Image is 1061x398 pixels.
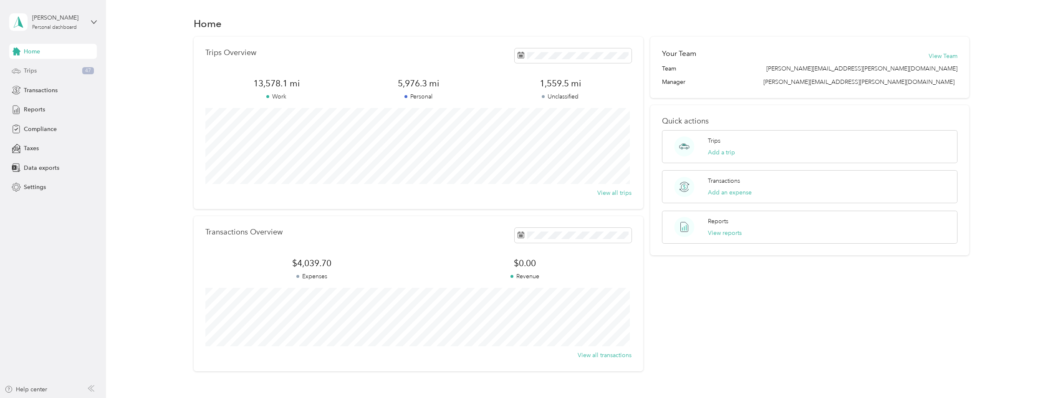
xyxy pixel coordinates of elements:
[24,144,39,153] span: Taxes
[205,78,347,89] span: 13,578.1 mi
[578,351,632,360] button: View all transactions
[708,136,720,145] p: Trips
[205,257,418,269] span: $4,039.70
[418,257,631,269] span: $0.00
[708,148,735,157] button: Add a trip
[766,64,957,73] span: [PERSON_NAME][EMAIL_ADDRESS][PERSON_NAME][DOMAIN_NAME]
[24,47,40,56] span: Home
[82,67,94,75] span: 47
[5,385,47,394] button: Help center
[24,86,58,95] span: Transactions
[205,92,347,101] p: Work
[418,272,631,281] p: Revenue
[708,176,740,185] p: Transactions
[597,189,632,197] button: View all trips
[32,25,77,30] div: Personal dashboard
[662,64,676,73] span: Team
[929,52,957,60] button: View Team
[24,66,37,75] span: Trips
[32,13,84,22] div: [PERSON_NAME]
[205,48,256,57] p: Trips Overview
[347,78,489,89] span: 5,976.3 mi
[662,117,957,126] p: Quick actions
[489,78,631,89] span: 1,559.5 mi
[708,217,728,226] p: Reports
[1014,351,1061,398] iframe: Everlance-gr Chat Button Frame
[24,105,45,114] span: Reports
[205,272,418,281] p: Expenses
[708,229,742,237] button: View reports
[194,19,222,28] h1: Home
[489,92,631,101] p: Unclassified
[763,78,955,86] span: [PERSON_NAME][EMAIL_ADDRESS][PERSON_NAME][DOMAIN_NAME]
[662,78,685,86] span: Manager
[24,164,59,172] span: Data exports
[708,188,752,197] button: Add an expense
[205,228,283,237] p: Transactions Overview
[662,48,696,59] h2: Your Team
[24,125,57,134] span: Compliance
[24,183,46,191] span: Settings
[347,92,489,101] p: Personal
